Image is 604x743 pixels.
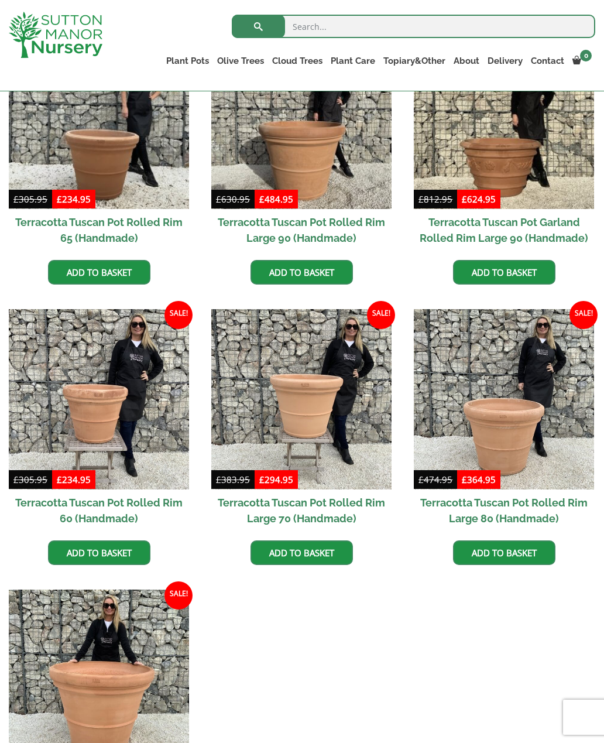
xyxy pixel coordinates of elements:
[418,474,424,485] span: £
[580,50,592,61] span: 0
[462,474,467,485] span: £
[527,53,568,69] a: Contact
[414,209,594,251] h2: Terracotta Tuscan Pot Garland Rolled Rim Large 90 (Handmade)
[9,309,189,532] a: Sale! Terracotta Tuscan Pot Rolled Rim 60 (Handmade)
[211,309,392,489] img: Terracotta Tuscan Pot Rolled Rim Large 70 (Handmade)
[232,15,595,38] input: Search...
[259,193,265,205] span: £
[250,540,353,565] a: Add to basket: “Terracotta Tuscan Pot Rolled Rim Large 70 (Handmade)”
[211,209,392,251] h2: Terracotta Tuscan Pot Rolled Rim Large 90 (Handmade)
[453,540,555,565] a: Add to basket: “Terracotta Tuscan Pot Rolled Rim Large 80 (Handmade)”
[418,474,452,485] bdi: 474.95
[414,29,594,209] img: Terracotta Tuscan Pot Garland Rolled Rim Large 90 (Handmade)
[449,53,483,69] a: About
[453,260,555,285] a: Add to basket: “Terracotta Tuscan Pot Garland Rolled Rim Large 90 (Handmade)”
[211,29,392,251] a: Sale! Terracotta Tuscan Pot Rolled Rim Large 90 (Handmade)
[13,193,47,205] bdi: 305.95
[216,193,250,205] bdi: 630.95
[259,193,293,205] bdi: 484.95
[483,53,527,69] a: Delivery
[418,193,452,205] bdi: 812.95
[48,260,150,285] a: Add to basket: “Terracotta Tuscan Pot Rolled Rim 65 (Handmade)”
[13,474,47,485] bdi: 305.95
[379,53,449,69] a: Topiary&Other
[9,209,189,251] h2: Terracotta Tuscan Pot Rolled Rim 65 (Handmade)
[327,53,379,69] a: Plant Care
[462,193,467,205] span: £
[13,474,19,485] span: £
[9,12,102,58] img: logo
[568,53,595,69] a: 0
[414,309,594,532] a: Sale! Terracotta Tuscan Pot Rolled Rim Large 80 (Handmade)
[569,301,598,329] span: Sale!
[414,29,594,251] a: Sale! Terracotta Tuscan Pot Garland Rolled Rim Large 90 (Handmade)
[367,301,395,329] span: Sale!
[9,29,189,251] a: Sale! Terracotta Tuscan Pot Rolled Rim 65 (Handmade)
[462,474,496,485] bdi: 364.95
[462,193,496,205] bdi: 624.95
[9,309,189,489] img: Terracotta Tuscan Pot Rolled Rim 60 (Handmade)
[164,581,193,610] span: Sale!
[57,193,91,205] bdi: 234.95
[414,489,594,532] h2: Terracotta Tuscan Pot Rolled Rim Large 80 (Handmade)
[13,193,19,205] span: £
[164,301,193,329] span: Sale!
[162,53,213,69] a: Plant Pots
[216,474,221,485] span: £
[250,260,353,285] a: Add to basket: “Terracotta Tuscan Pot Rolled Rim Large 90 (Handmade)”
[57,193,62,205] span: £
[9,489,189,532] h2: Terracotta Tuscan Pot Rolled Rim 60 (Handmade)
[57,474,91,485] bdi: 234.95
[216,474,250,485] bdi: 383.95
[48,540,150,565] a: Add to basket: “Terracotta Tuscan Pot Rolled Rim 60 (Handmade)”
[211,309,392,532] a: Sale! Terracotta Tuscan Pot Rolled Rim Large 70 (Handmade)
[268,53,327,69] a: Cloud Trees
[211,489,392,532] h2: Terracotta Tuscan Pot Rolled Rim Large 70 (Handmade)
[259,474,265,485] span: £
[9,29,189,209] img: Terracotta Tuscan Pot Rolled Rim 65 (Handmade)
[216,193,221,205] span: £
[57,474,62,485] span: £
[213,53,268,69] a: Olive Trees
[259,474,293,485] bdi: 294.95
[418,193,424,205] span: £
[414,309,594,489] img: Terracotta Tuscan Pot Rolled Rim Large 80 (Handmade)
[211,29,392,209] img: Terracotta Tuscan Pot Rolled Rim Large 90 (Handmade)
